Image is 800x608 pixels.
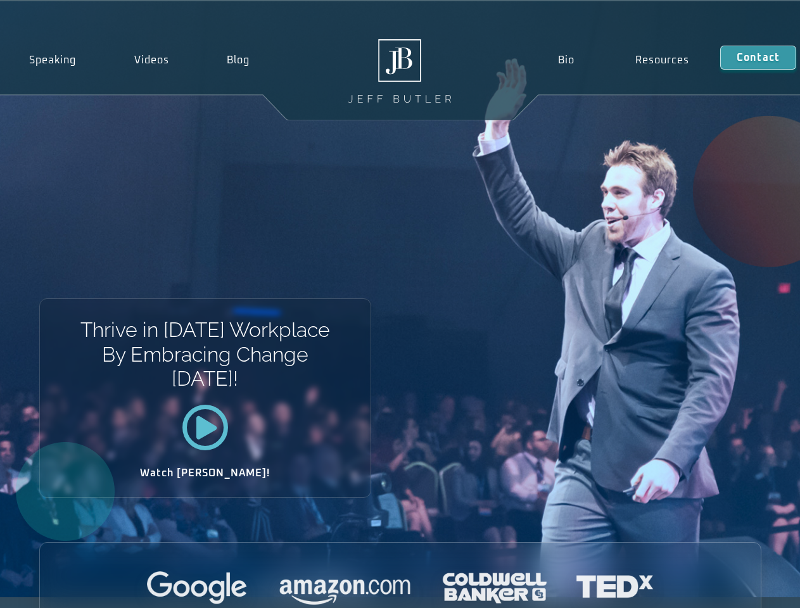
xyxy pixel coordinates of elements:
a: Contact [720,46,796,70]
h1: Thrive in [DATE] Workplace By Embracing Change [DATE]! [79,318,331,391]
a: Bio [527,46,605,75]
a: Blog [198,46,279,75]
a: Videos [105,46,198,75]
nav: Menu [527,46,720,75]
span: Contact [737,53,780,63]
a: Resources [605,46,720,75]
h2: Watch [PERSON_NAME]! [84,468,326,478]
